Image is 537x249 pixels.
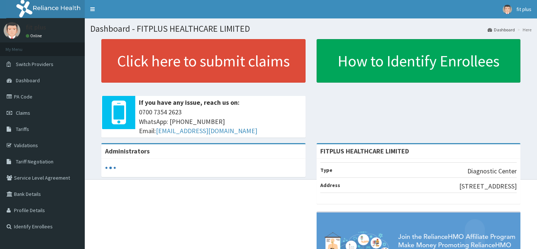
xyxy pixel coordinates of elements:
img: User Image [503,5,512,14]
a: Dashboard [488,27,515,33]
p: fit plus [26,24,46,31]
span: 0700 7354 2623 WhatsApp: [PHONE_NUMBER] Email: [139,107,302,136]
p: [STREET_ADDRESS] [459,181,517,191]
span: Claims [16,110,30,116]
span: Tariff Negotiation [16,158,53,165]
li: Here [516,27,531,33]
b: Administrators [105,147,150,155]
span: Switch Providers [16,61,53,68]
a: [EMAIL_ADDRESS][DOMAIN_NAME] [156,127,257,135]
a: Online [26,33,43,38]
span: Dashboard [16,77,40,84]
span: Tariffs [16,126,29,132]
span: fit plus [516,6,531,13]
img: User Image [4,22,20,39]
strong: FITPLUS HEALTHCARE LIMITED [320,147,409,155]
b: Address [320,182,340,189]
p: Diagnostic Center [467,166,517,176]
svg: audio-loading [105,162,116,173]
a: How to Identify Enrollees [317,39,521,83]
a: Click here to submit claims [101,39,306,83]
b: If you have any issue, reach us on: [139,98,240,107]
h1: Dashboard - FITPLUS HEALTHCARE LIMITED [90,24,531,34]
b: Type [320,167,332,173]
